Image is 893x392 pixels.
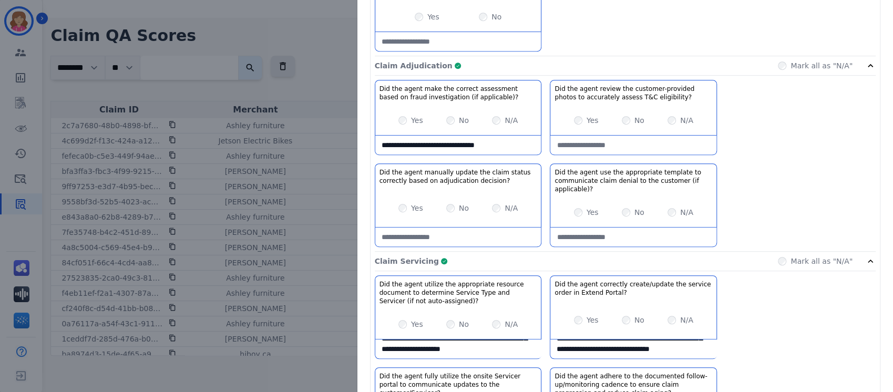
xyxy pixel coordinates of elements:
[634,115,644,126] label: No
[791,256,853,266] label: Mark all as "N/A"
[505,115,518,126] label: N/A
[379,168,537,185] h3: Did the agent manually update the claim status correctly based on adjudication decision?
[427,12,439,22] label: Yes
[555,280,712,297] h3: Did the agent correctly create/update the service order in Extend Portal?
[411,319,423,329] label: Yes
[375,60,453,71] p: Claim Adjudication
[459,115,469,126] label: No
[505,319,518,329] label: N/A
[791,60,853,71] label: Mark all as "N/A"
[587,315,599,325] label: Yes
[634,315,644,325] label: No
[587,207,599,218] label: Yes
[555,168,712,193] h3: Did the agent use the appropriate template to communicate claim denial to the customer (if applic...
[375,256,439,266] p: Claim Servicing
[680,315,693,325] label: N/A
[587,115,599,126] label: Yes
[491,12,501,22] label: No
[459,203,469,213] label: No
[459,319,469,329] label: No
[680,207,693,218] label: N/A
[555,85,712,101] h3: Did the agent review the customer-provided photos to accurately assess T&C eligibility?
[379,280,537,305] h3: Did the agent utilize the appropriate resource document to determine Service Type and Servicer (i...
[411,203,423,213] label: Yes
[379,85,537,101] h3: Did the agent make the correct assessment based on fraud investigation (if applicable)?
[634,207,644,218] label: No
[411,115,423,126] label: Yes
[680,115,693,126] label: N/A
[505,203,518,213] label: N/A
